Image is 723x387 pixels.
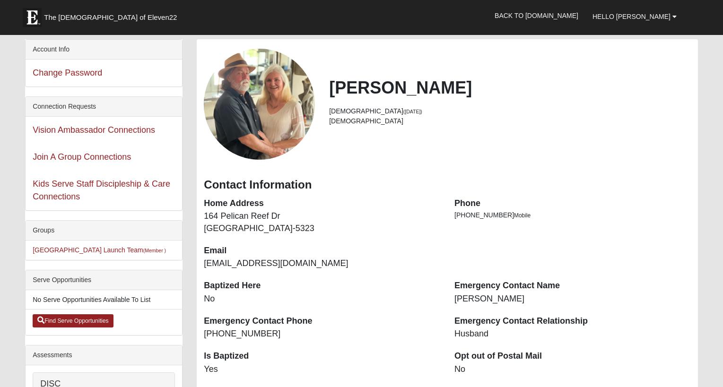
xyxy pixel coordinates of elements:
[204,245,440,257] dt: Email
[592,13,671,20] span: Hello [PERSON_NAME]
[26,290,182,310] li: No Serve Opportunities Available To List
[143,248,166,253] small: (Member )
[26,345,182,365] div: Assessments
[26,40,182,60] div: Account Info
[26,270,182,290] div: Serve Opportunities
[204,350,440,362] dt: Is Baptized
[204,363,440,376] dd: Yes
[204,258,440,270] dd: [EMAIL_ADDRESS][DOMAIN_NAME]
[26,221,182,241] div: Groups
[585,5,684,28] a: Hello [PERSON_NAME]
[204,198,440,210] dt: Home Address
[18,3,207,27] a: The [DEMOGRAPHIC_DATA] of Eleven22
[403,109,422,114] small: ([DATE])
[26,97,182,117] div: Connection Requests
[329,106,691,116] li: [DEMOGRAPHIC_DATA]
[454,363,691,376] dd: No
[488,4,585,27] a: Back to [DOMAIN_NAME]
[23,8,42,27] img: Eleven22 logo
[454,210,691,220] li: [PHONE_NUMBER]
[33,314,113,327] a: Find Serve Opportunities
[204,49,315,160] a: View Fullsize Photo
[204,315,440,327] dt: Emergency Contact Phone
[33,68,102,77] a: Change Password
[329,116,691,126] li: [DEMOGRAPHIC_DATA]
[204,280,440,292] dt: Baptized Here
[204,328,440,340] dd: [PHONE_NUMBER]
[329,77,691,98] h2: [PERSON_NAME]
[204,293,440,305] dd: No
[33,152,131,162] a: Join A Group Connections
[33,246,166,254] a: [GEOGRAPHIC_DATA] Launch Team(Member )
[44,13,177,22] span: The [DEMOGRAPHIC_DATA] of Eleven22
[454,293,691,305] dd: [PERSON_NAME]
[454,315,691,327] dt: Emergency Contact Relationship
[454,198,691,210] dt: Phone
[204,178,690,192] h3: Contact Information
[454,280,691,292] dt: Emergency Contact Name
[454,328,691,340] dd: Husband
[33,125,155,135] a: Vision Ambassador Connections
[514,212,531,219] span: Mobile
[33,179,170,201] a: Kids Serve Staff Discipleship & Care Connections
[204,210,440,234] dd: 164 Pelican Reef Dr [GEOGRAPHIC_DATA]-5323
[454,350,691,362] dt: Opt out of Postal Mail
